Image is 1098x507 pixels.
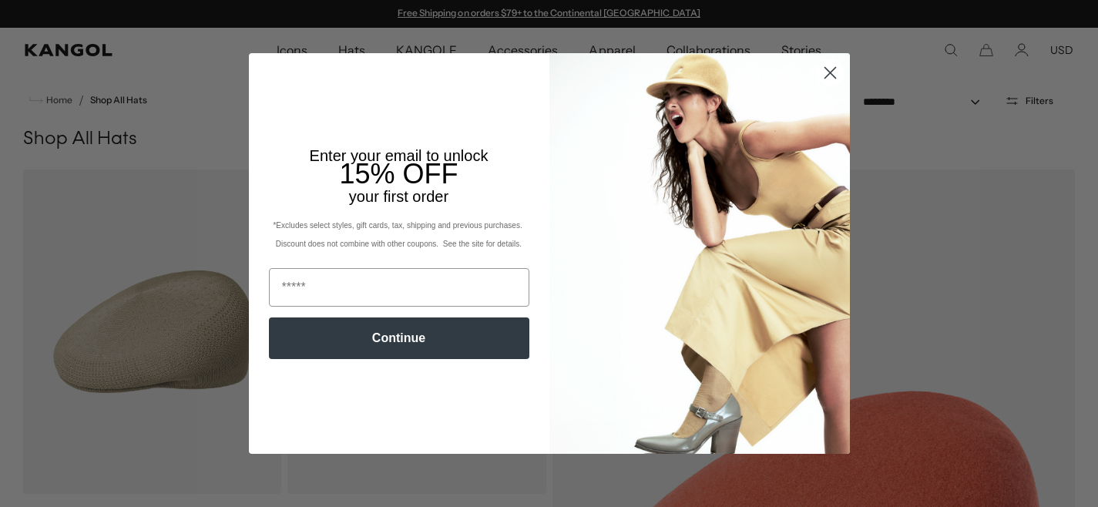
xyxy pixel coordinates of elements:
span: your first order [349,188,448,205]
button: Continue [269,317,529,359]
span: Enter your email to unlock [310,147,489,164]
input: Email [269,268,529,307]
img: 93be19ad-e773-4382-80b9-c9d740c9197f.jpeg [549,53,850,454]
span: *Excludes select styles, gift cards, tax, shipping and previous purchases. Discount does not comb... [273,221,524,248]
button: Close dialog [817,59,844,86]
span: 15% OFF [339,158,458,190]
